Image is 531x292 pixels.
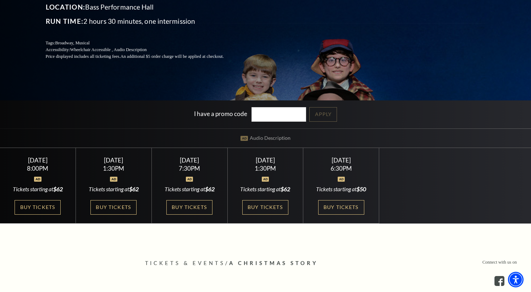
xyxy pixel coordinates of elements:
[46,1,241,13] p: Bass Performance Hall
[236,165,294,171] div: 1:30PM
[482,259,517,266] p: Connect with us on
[229,260,318,266] span: A Christmas Story
[508,272,524,287] div: Accessibility Menu
[46,3,85,11] span: Location:
[236,185,294,193] div: Tickets starting at
[145,259,386,268] p: /
[166,200,212,215] a: Buy Tickets
[84,156,143,164] div: [DATE]
[312,156,370,164] div: [DATE]
[160,165,219,171] div: 7:30PM
[46,16,241,27] p: 2 hours 30 minutes, one intermission
[9,165,67,171] div: 8:00PM
[15,200,61,215] a: Buy Tickets
[84,185,143,193] div: Tickets starting at
[46,53,241,60] p: Price displayed includes all ticketing fees.
[160,156,219,164] div: [DATE]
[53,186,63,192] span: $62
[356,186,366,192] span: $50
[318,200,364,215] a: Buy Tickets
[281,186,290,192] span: $62
[46,46,241,53] p: Accessibility:
[120,54,223,59] span: An additional $5 order charge will be applied at checkout.
[90,200,137,215] a: Buy Tickets
[84,165,143,171] div: 1:30PM
[55,40,89,45] span: Broadway, Musical
[145,260,226,266] span: Tickets & Events
[494,276,504,286] a: facebook - open in a new tab
[242,200,288,215] a: Buy Tickets
[205,186,215,192] span: $62
[194,110,247,117] label: I have a promo code
[312,165,370,171] div: 6:30PM
[9,185,67,193] div: Tickets starting at
[312,185,370,193] div: Tickets starting at
[9,156,67,164] div: [DATE]
[129,186,139,192] span: $62
[70,47,146,52] span: Wheelchair Accessible , Audio Description
[160,185,219,193] div: Tickets starting at
[46,17,84,25] span: Run Time:
[236,156,294,164] div: [DATE]
[46,40,241,46] p: Tags:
